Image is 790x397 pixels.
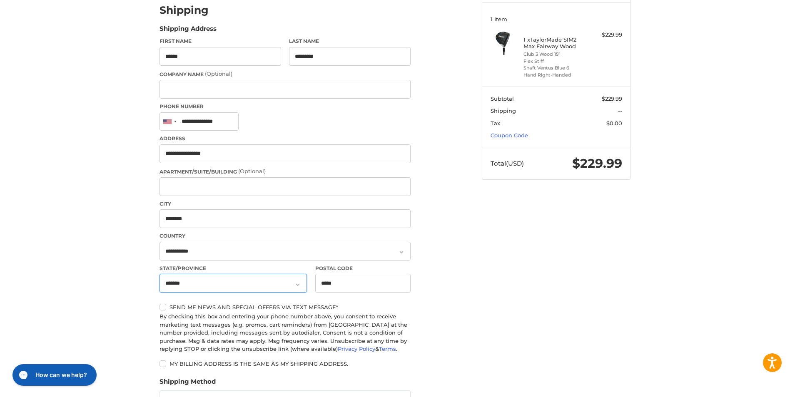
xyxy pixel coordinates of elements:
[491,120,500,127] span: Tax
[589,31,622,39] div: $229.99
[159,200,411,208] label: City
[159,313,411,353] div: By checking this box and entering your phone number above, you consent to receive marketing text ...
[159,167,411,176] label: Apartment/Suite/Building
[159,304,411,310] label: Send me news and special offers via text message*
[491,107,516,114] span: Shipping
[491,159,524,167] span: Total (USD)
[602,95,622,102] span: $229.99
[159,377,216,390] legend: Shipping Method
[159,37,281,45] label: First Name
[523,51,587,58] li: Club 3 Wood 15°
[238,168,266,174] small: (Optional)
[205,70,232,77] small: (Optional)
[8,361,99,389] iframe: Gorgias live chat messenger
[491,16,622,22] h3: 1 Item
[523,36,587,50] h4: 1 x TaylorMade SIM2 Max Fairway Wood
[523,72,587,79] li: Hand Right-Handed
[606,120,622,127] span: $0.00
[338,345,375,352] a: Privacy Policy
[159,265,307,272] label: State/Province
[159,232,411,240] label: Country
[159,4,209,17] h2: Shipping
[523,65,587,72] li: Shaft Ventus Blue 6
[159,360,411,367] label: My billing address is the same as my shipping address.
[523,58,587,65] li: Flex Stiff
[315,265,411,272] label: Postal Code
[159,103,411,110] label: Phone Number
[289,37,411,45] label: Last Name
[491,132,528,139] a: Coupon Code
[159,70,411,78] label: Company Name
[572,156,622,171] span: $229.99
[159,24,217,37] legend: Shipping Address
[160,113,179,131] div: United States: +1
[379,345,396,352] a: Terms
[491,95,514,102] span: Subtotal
[159,135,411,142] label: Address
[618,107,622,114] span: --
